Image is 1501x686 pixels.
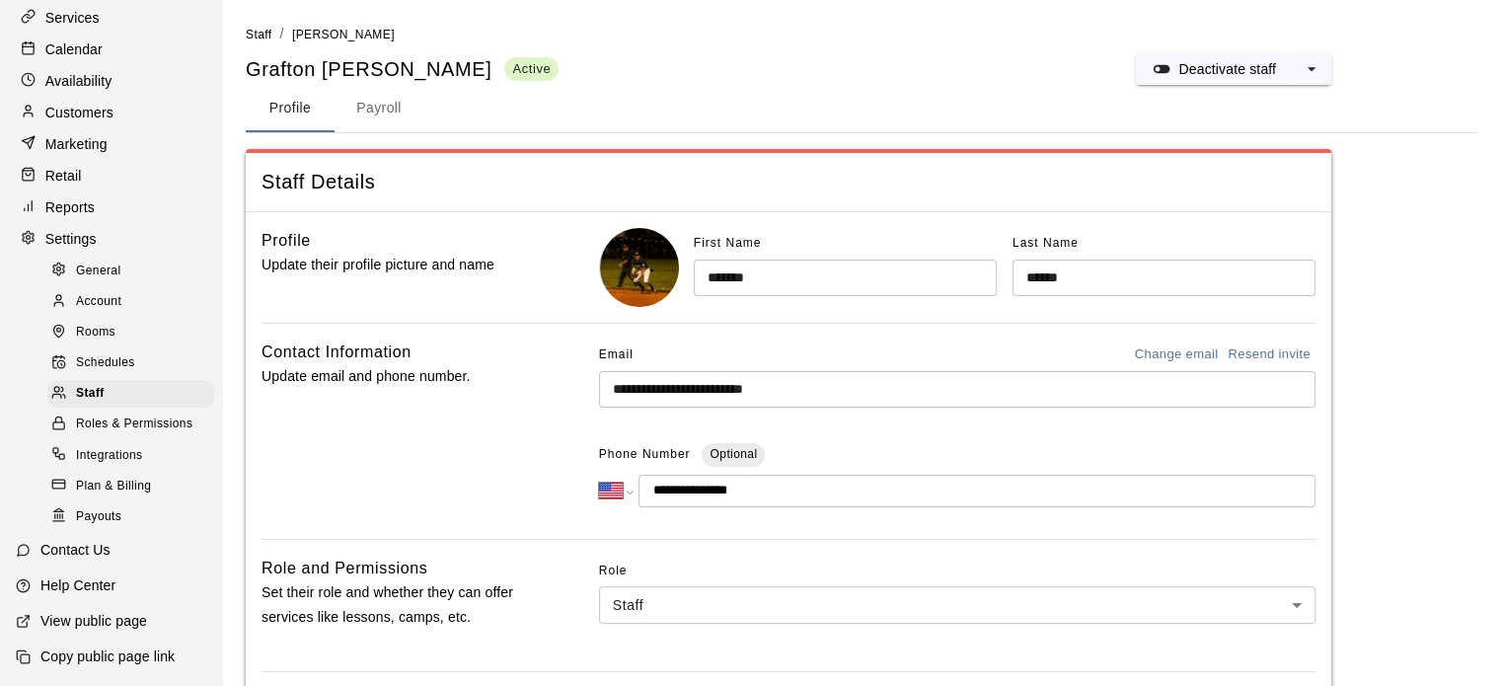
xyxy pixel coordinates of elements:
[1223,340,1315,370] button: Resend invite
[47,288,214,316] div: Account
[76,353,135,373] span: Schedules
[76,507,121,527] span: Payouts
[279,24,283,44] li: /
[76,415,192,434] span: Roles & Permissions
[47,503,214,531] div: Payouts
[47,348,222,379] a: Schedules
[45,166,82,186] p: Retail
[246,28,271,41] span: Staff
[16,129,206,159] a: Marketing
[47,471,222,501] a: Plan & Billing
[1292,53,1331,85] button: select merge strategy
[16,3,206,33] a: Services
[47,442,214,470] div: Integrations
[262,556,427,581] h6: Role and Permissions
[292,28,395,41] span: [PERSON_NAME]
[246,85,1477,132] div: staff form tabs
[45,71,113,91] p: Availability
[1130,340,1224,370] button: Change email
[262,169,1315,195] span: Staff Details
[40,575,115,595] p: Help Center
[710,447,757,461] span: Optional
[40,647,175,666] p: Copy public page link
[47,380,214,408] div: Staff
[47,411,214,438] div: Roles & Permissions
[335,85,423,132] button: Payroll
[76,384,105,404] span: Staff
[47,319,214,346] div: Rooms
[262,580,536,630] p: Set their role and whether they can offer services like lessons, camps, etc.
[246,56,559,83] div: Grafton [PERSON_NAME]
[16,66,206,96] a: Availability
[599,340,634,371] span: Email
[47,410,222,440] a: Roles & Permissions
[45,197,95,217] p: Reports
[45,39,103,59] p: Calendar
[47,286,222,317] a: Account
[76,262,121,281] span: General
[262,364,536,389] p: Update email and phone number.
[16,35,206,64] a: Calendar
[1136,53,1331,85] div: split button
[47,318,222,348] a: Rooms
[16,224,206,254] a: Settings
[76,477,151,496] span: Plan & Billing
[262,340,412,365] h6: Contact Information
[16,161,206,191] a: Retail
[16,192,206,222] a: Reports
[262,253,536,277] p: Update their profile picture and name
[40,540,111,560] p: Contact Us
[600,228,679,307] img: Grafton Stroup
[599,556,1315,587] span: Role
[47,258,214,285] div: General
[47,440,222,471] a: Integrations
[246,85,335,132] button: Profile
[40,611,147,631] p: View public page
[47,379,222,410] a: Staff
[76,292,121,312] span: Account
[1136,53,1292,85] button: Deactivate staff
[47,349,214,377] div: Schedules
[76,446,143,466] span: Integrations
[47,256,222,286] a: General
[47,501,222,532] a: Payouts
[262,228,311,254] h6: Profile
[16,98,206,127] a: Customers
[45,103,113,122] p: Customers
[599,586,1315,623] div: Staff
[246,24,1477,45] nav: breadcrumb
[45,229,97,249] p: Settings
[1178,59,1276,79] p: Deactivate staff
[45,134,108,154] p: Marketing
[45,8,100,28] p: Services
[47,473,214,500] div: Plan & Billing
[246,26,271,41] a: Staff
[599,439,691,471] span: Phone Number
[694,236,762,250] span: First Name
[504,60,559,77] span: Active
[1013,236,1079,250] span: Last Name
[76,323,115,343] span: Rooms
